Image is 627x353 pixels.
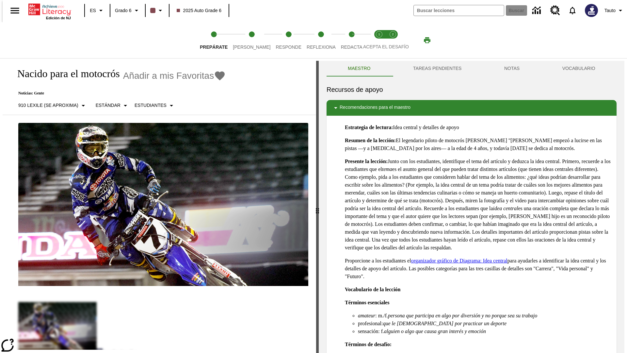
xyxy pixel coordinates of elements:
span: ACEPTA EL DESAFÍO [363,44,409,49]
text: 2 [392,33,394,36]
button: VOCABULARIO [541,61,617,76]
p: Proporcione a los estudiantes el para ayudarles a identificar la idea central y los detalles de a... [345,257,611,280]
button: Prepárate step 1 of 5 [195,22,233,58]
button: NOTAS [483,61,541,76]
strong: Resumen de la lección: [345,138,396,143]
h1: Nacido para el motocrós [10,68,120,80]
div: Recomendaciones para el maestro [327,100,617,116]
span: ES [90,7,96,14]
em: alguien o algo que causa gran interés y emoción [384,328,486,334]
div: Instructional Panel Tabs [327,61,617,76]
span: Redacta [341,44,362,50]
a: organizador gráfico de Diagrama: Idea central [411,258,507,263]
button: Acepta el desafío lee step 1 of 2 [370,22,389,58]
strong: Vocabulario de la lección [345,287,401,292]
button: Redacta step 5 of 5 [336,22,368,58]
button: Seleccionar estudiante [132,100,178,111]
button: Perfil/Configuración [602,5,627,16]
button: Imprimir [417,34,438,46]
p: Recomendaciones para el maestro [340,104,410,112]
div: reading [3,61,316,350]
span: Prepárate [200,44,228,50]
em: que le [DEMOGRAPHIC_DATA] por practicar un deporte [383,321,506,326]
em: persona que participa en algo por diversión y no porque sea su trabajo [388,313,537,318]
div: activity [319,61,624,353]
button: Responde step 3 of 5 [270,22,307,58]
span: 2025 Auto Grade 6 [177,7,222,14]
strong: Estrategia de lectura: [345,125,393,130]
button: Maestro [327,61,392,76]
button: El color de la clase es café oscuro. Cambiar el color de la clase. [148,5,167,16]
p: El legendario piloto de motocrós [PERSON_NAME] "[PERSON_NAME] empezó a lucirse en las pistas —y a... [345,137,611,152]
button: Reflexiona step 4 of 5 [301,22,341,58]
span: [PERSON_NAME] [233,44,270,50]
span: Añadir a mis Favoritas [123,71,214,81]
button: Tipo de apoyo, Estándar [93,100,132,111]
span: Tauto [604,7,616,14]
button: Grado: Grado 6, Elige un grado [112,5,143,16]
button: TAREAS PENDIENTES [392,61,483,76]
a: Centro de información [528,2,546,20]
em: idea central [493,206,518,211]
em: tema [382,166,392,172]
button: Abrir el menú lateral [5,1,24,20]
div: Pulsa la tecla de intro o la barra espaciadora y luego presiona las flechas de derecha e izquierd... [316,61,319,353]
p: Noticias: Gente [10,91,226,96]
button: Acepta el desafío contesta step 2 of 2 [383,22,402,58]
button: Añadir a mis Favoritas - Nacido para el motocrós [123,70,226,81]
button: Lenguaje: ES, Selecciona un idioma [87,5,108,16]
button: Lee step 2 of 5 [228,22,276,58]
strong: Términos de desafío: [345,342,392,347]
button: Seleccione Lexile, 910 Lexile (Se aproxima) [16,100,90,111]
span: Responde [276,44,301,50]
span: Edición de NJ [46,16,71,20]
em: amateur [358,313,375,318]
li: profesional: [358,320,611,328]
button: Escoja un nuevo avatar [581,2,602,19]
h6: Recursos de apoyo [327,84,617,95]
span: Grado 6 [115,7,132,14]
img: El corredor de motocrós James Stewart vuela por los aires en su motocicleta de montaña [18,123,308,286]
img: Avatar [585,4,598,17]
p: Junto con los estudiantes, identifique el tema del artículo y deduzca la idea central. Primero, r... [345,158,611,252]
div: Portada [28,2,71,20]
a: Notificaciones [564,2,581,19]
a: Centro de recursos, Se abrirá en una pestaña nueva. [546,2,564,19]
li: : m./f. [358,312,611,320]
li: sensación: f. [358,328,611,335]
strong: Términos esenciales [345,300,389,305]
text: 1 [378,33,380,36]
input: Buscar campo [414,5,504,16]
strong: Presente la lección: [345,159,388,164]
p: Idea central y detalles de apoyo [345,124,611,131]
p: Estudiantes [135,102,167,109]
p: 910 Lexile (Se aproxima) [18,102,78,109]
span: Reflexiona [307,44,336,50]
p: Estándar [96,102,121,109]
